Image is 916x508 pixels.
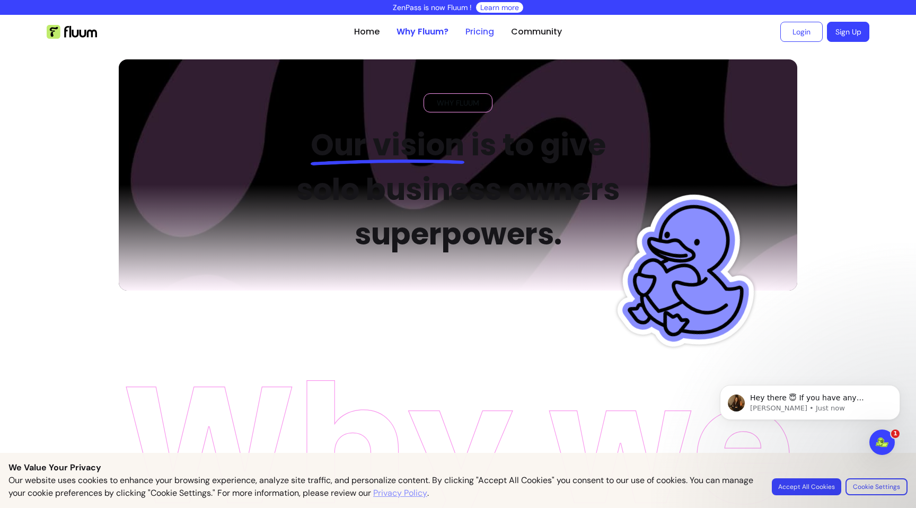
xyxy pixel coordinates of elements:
p: We Value Your Privacy [8,461,908,474]
a: Community [511,25,562,38]
p: Our website uses cookies to enhance your browsing experience, analyze site traffic, and personali... [8,474,759,500]
a: Learn more [480,2,519,13]
img: Fluum Logo [47,25,97,39]
span: WHY FLUUM [433,98,483,108]
a: Why Fluum? [397,25,448,38]
a: Home [354,25,380,38]
span: Our vision [311,124,464,166]
p: ZenPass is now Fluum ! [393,2,472,13]
button: Accept All Cookies [772,478,841,495]
iframe: Intercom notifications message [704,363,916,479]
h2: is to give solo business owners superpowers. [279,123,638,257]
a: Privacy Policy [373,487,427,500]
iframe: Intercom live chat [869,430,895,455]
a: Sign Up [827,22,869,42]
img: Fluum Duck sticker [608,168,775,376]
a: Pricing [465,25,494,38]
button: Cookie Settings [845,478,908,495]
a: Login [780,22,823,42]
span: 1 [891,430,900,438]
